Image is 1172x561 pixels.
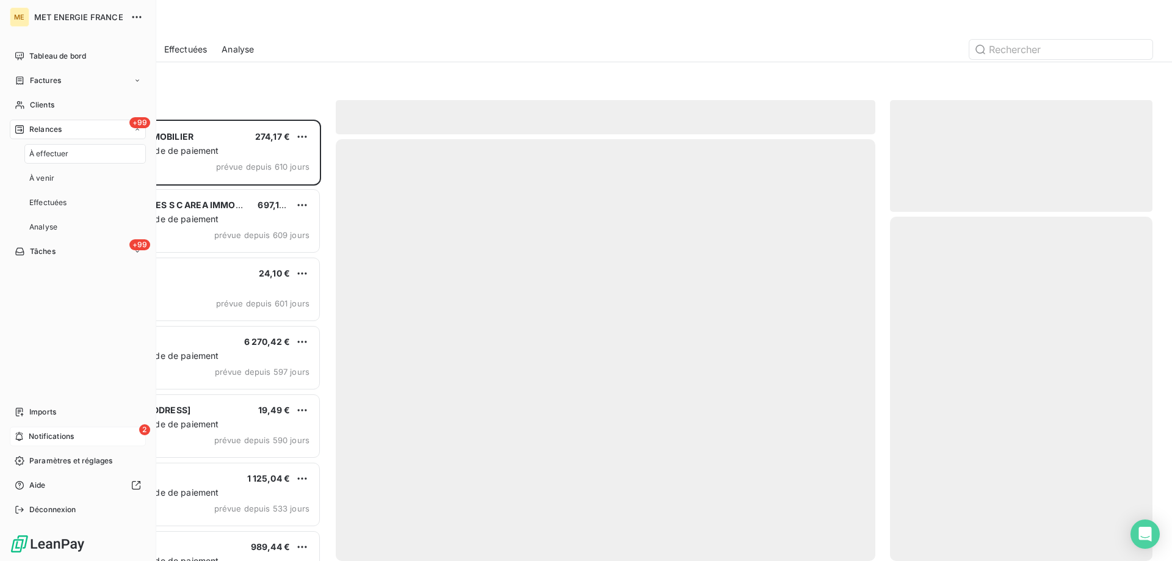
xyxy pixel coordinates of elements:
span: Analyse [222,43,254,56]
span: prévue depuis 597 jours [215,367,309,377]
span: +99 [129,239,150,250]
span: Aide [29,480,46,491]
span: 697,12 € [258,200,292,210]
span: Analyse [29,222,57,233]
span: Effectuées [29,197,67,208]
img: Logo LeanPay [10,534,85,554]
span: 1 125,04 € [247,473,291,483]
span: MET ENERGIE FRANCE [34,12,123,22]
span: prévue depuis 590 jours [214,435,309,445]
span: prévue depuis 609 jours [214,230,309,240]
div: grid [59,120,321,561]
span: Relances [29,124,62,135]
span: 274,17 € [255,131,290,142]
span: Clients [30,100,54,110]
span: À venir [29,173,54,184]
span: SDC LES 3 SCENES S C AREA IMMOBILIER [86,200,262,210]
span: Paramètres et réglages [29,455,112,466]
span: 24,10 € [259,268,290,278]
span: À effectuer [29,148,69,159]
span: +99 [129,117,150,128]
input: Rechercher [969,40,1152,59]
span: Effectuées [164,43,208,56]
a: Aide [10,476,146,495]
span: 989,44 € [251,541,290,552]
span: Notifications [29,431,74,442]
span: prévue depuis 610 jours [216,162,309,172]
span: Tableau de bord [29,51,86,62]
span: prévue depuis 533 jours [214,504,309,513]
span: prévue depuis 601 jours [216,299,309,308]
span: Déconnexion [29,504,76,515]
div: Open Intercom Messenger [1130,519,1160,549]
span: Tâches [30,246,56,257]
span: 6 270,42 € [244,336,291,347]
span: Imports [29,407,56,418]
div: ME [10,7,29,27]
span: 19,49 € [258,405,290,415]
span: Factures [30,75,61,86]
span: 2 [139,424,150,435]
